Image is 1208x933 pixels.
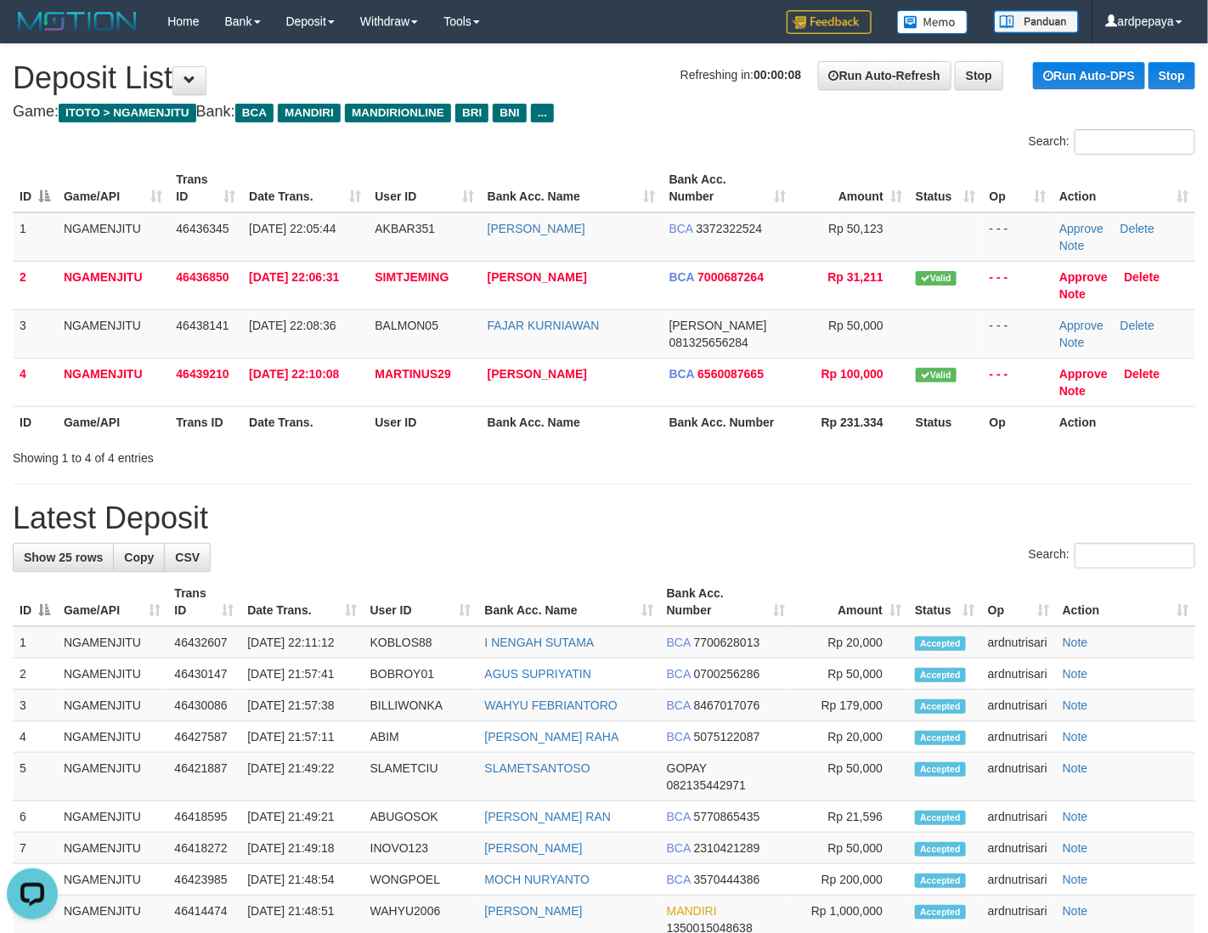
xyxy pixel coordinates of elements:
[792,690,908,721] td: Rp 179,000
[240,864,363,896] td: [DATE] 21:48:54
[13,358,57,406] td: 4
[1063,904,1088,918] a: Note
[57,358,169,406] td: NGAMENJITU
[485,730,619,744] a: [PERSON_NAME] RAHA
[1075,129,1195,155] input: Search:
[915,811,966,825] span: Accepted
[1063,698,1088,712] a: Note
[13,61,1195,95] h1: Deposit List
[908,578,981,626] th: Status: activate to sort column ascending
[57,753,167,801] td: NGAMENJITU
[821,367,883,381] span: Rp 100,000
[915,668,966,682] span: Accepted
[240,626,363,659] td: [DATE] 22:11:12
[981,690,1056,721] td: ardnutrisari
[667,873,691,886] span: BCA
[667,698,691,712] span: BCA
[364,690,478,721] td: BILLIWONKA
[1059,384,1086,398] a: Note
[488,222,585,235] a: [PERSON_NAME]
[375,367,450,381] span: MARTINUS29
[531,104,554,122] span: ...
[485,698,618,712] a: WAHYU FEBRIANTORO
[1059,239,1085,252] a: Note
[240,833,363,864] td: [DATE] 21:49:18
[667,761,707,775] span: GOPAY
[368,406,480,438] th: User ID
[981,753,1056,801] td: ardnutrisari
[278,104,341,122] span: MANDIRI
[57,261,169,309] td: NGAMENJITU
[1063,761,1088,775] a: Note
[694,841,760,855] span: Copy 2310421289 to clipboard
[488,319,600,332] a: FAJAR KURNIAWAN
[249,367,339,381] span: [DATE] 22:10:08
[667,636,691,649] span: BCA
[694,667,760,681] span: Copy 0700256286 to clipboard
[13,626,57,659] td: 1
[478,578,660,626] th: Bank Acc. Name: activate to sort column ascending
[669,270,695,284] span: BCA
[57,721,167,753] td: NGAMENJITU
[1063,841,1088,855] a: Note
[240,753,363,801] td: [DATE] 21:49:22
[680,68,801,82] span: Refreshing in:
[1059,222,1104,235] a: Approve
[828,270,883,284] span: Rp 31,211
[981,833,1056,864] td: ardnutrisari
[59,104,196,122] span: ITOTO > NGAMENJITU
[485,841,583,855] a: [PERSON_NAME]
[57,833,167,864] td: NGAMENJITU
[485,904,583,918] a: [PERSON_NAME]
[981,626,1056,659] td: ardnutrisari
[57,406,169,438] th: Game/API
[364,578,478,626] th: User ID: activate to sort column ascending
[375,222,435,235] span: AKBAR351
[13,406,57,438] th: ID
[249,270,339,284] span: [DATE] 22:06:31
[663,164,793,212] th: Bank Acc. Number: activate to sort column ascending
[481,164,663,212] th: Bank Acc. Name: activate to sort column ascending
[364,721,478,753] td: ABIM
[981,659,1056,690] td: ardnutrisari
[915,699,966,714] span: Accepted
[1059,336,1085,349] a: Note
[792,864,908,896] td: Rp 200,000
[694,730,760,744] span: Copy 5075122087 to clipboard
[13,690,57,721] td: 3
[915,874,966,888] span: Accepted
[694,698,760,712] span: Copy 8467017076 to clipboard
[57,690,167,721] td: NGAMENJITU
[13,833,57,864] td: 7
[1121,222,1154,235] a: Delete
[175,551,200,564] span: CSV
[694,636,760,649] span: Copy 7700628013 to clipboard
[485,667,592,681] a: AGUS SUPRIYATIN
[667,778,746,792] span: Copy 082135442971 to clipboard
[13,543,114,572] a: Show 25 rows
[13,164,57,212] th: ID: activate to sort column descending
[167,690,240,721] td: 46430086
[455,104,488,122] span: BRI
[667,810,691,823] span: BCA
[249,222,336,235] span: [DATE] 22:05:44
[13,261,57,309] td: 2
[13,212,57,262] td: 1
[1075,543,1195,568] input: Search:
[488,270,587,284] a: [PERSON_NAME]
[983,261,1053,309] td: - - -
[1124,367,1160,381] a: Delete
[667,667,691,681] span: BCA
[667,841,691,855] span: BCA
[792,659,908,690] td: Rp 50,000
[240,721,363,753] td: [DATE] 21:57:11
[981,721,1056,753] td: ardnutrisari
[792,626,908,659] td: Rp 20,000
[983,406,1053,438] th: Op
[915,636,966,651] span: Accepted
[167,578,240,626] th: Trans ID: activate to sort column ascending
[1029,543,1195,568] label: Search:
[164,543,211,572] a: CSV
[828,319,883,332] span: Rp 50,000
[669,336,748,349] span: Copy 081325656284 to clipboard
